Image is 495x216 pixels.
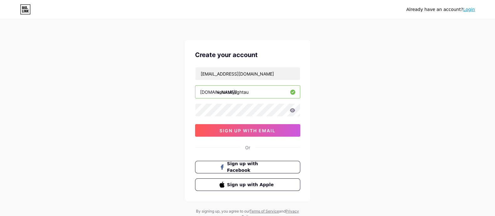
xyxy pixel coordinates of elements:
[227,161,276,174] span: Sign up with Facebook
[195,178,300,191] button: Sign up with Apple
[195,50,300,60] div: Create your account
[250,209,279,213] a: Terms of Service
[245,144,250,151] div: Or
[195,86,300,98] input: username
[463,7,475,12] a: Login
[195,161,300,173] button: Sign up with Facebook
[200,89,237,95] div: [DOMAIN_NAME]/
[195,67,300,80] input: Email
[227,182,276,188] span: Sign up with Apple
[195,124,300,137] button: sign up with email
[219,128,276,133] span: sign up with email
[406,6,475,13] div: Already have an account?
